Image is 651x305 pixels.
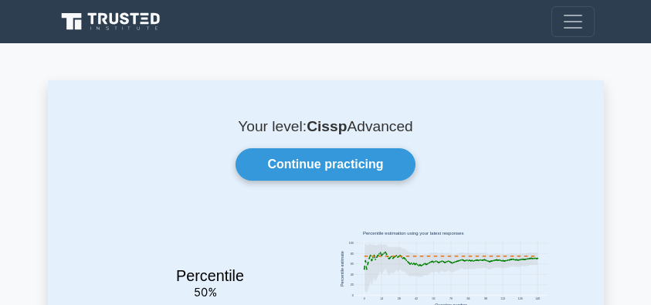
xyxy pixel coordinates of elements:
[350,283,353,286] text: 20
[415,297,418,300] text: 42
[348,242,353,245] text: 100
[551,6,595,37] button: Toggle navigation
[350,252,353,256] text: 80
[432,297,435,300] text: 56
[351,294,353,297] text: 0
[236,148,415,181] a: Continue practicing
[85,117,567,136] p: Your level: Advanced
[176,267,244,284] text: Percentile
[449,297,453,300] text: 70
[350,273,353,276] text: 40
[483,297,487,300] text: 98
[466,297,470,300] text: 84
[535,297,540,300] text: 140
[397,297,400,300] text: 28
[500,297,505,300] text: 112
[380,297,383,300] text: 14
[363,297,364,300] text: 0
[350,263,353,266] text: 60
[307,118,347,134] b: Cissp
[517,297,522,300] text: 126
[339,251,344,286] text: Percentile estimate
[363,231,463,236] text: Percentile estimation using your latest responses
